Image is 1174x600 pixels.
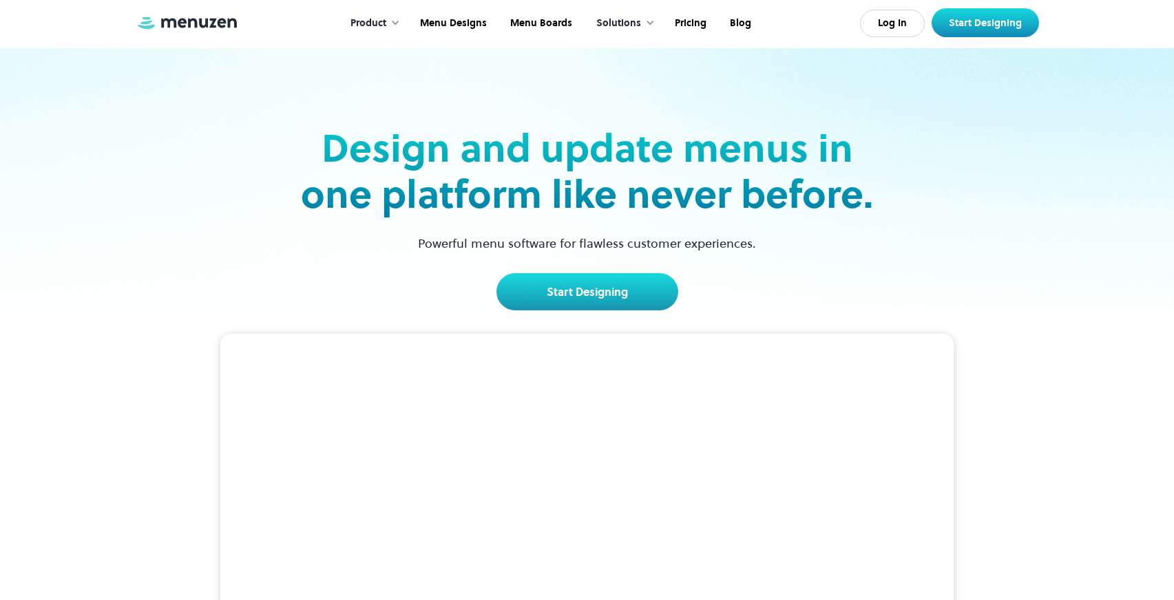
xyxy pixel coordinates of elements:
[932,8,1039,37] a: Start Designing
[662,2,717,45] a: Pricing
[350,16,386,31] div: Product
[860,10,925,37] a: Log In
[596,16,641,31] div: Solutions
[717,2,762,45] a: Blog
[583,2,662,45] div: Solutions
[401,234,773,253] p: Powerful menu software for flawless customer experiences.
[497,2,583,45] a: Menu Boards
[407,2,497,45] a: Menu Designs
[297,125,878,217] h2: Design and update menus in one platform like never before.
[337,2,407,45] div: Product
[496,273,678,310] a: Start Designing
